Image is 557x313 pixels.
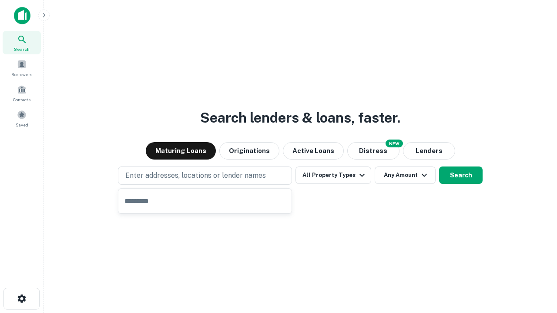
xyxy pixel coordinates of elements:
button: Search [439,166,483,184]
iframe: Chat Widget [513,243,557,285]
span: Contacts [13,96,30,103]
button: Originations [219,142,279,160]
a: Saved [3,107,41,130]
button: Any Amount [375,166,436,184]
a: Borrowers [3,56,41,80]
button: Enter addresses, locations or lender names [118,166,292,185]
a: Contacts [3,81,41,105]
div: NEW [386,140,403,147]
button: Active Loans [283,142,344,160]
button: Maturing Loans [146,142,216,160]
button: All Property Types [295,166,371,184]
span: Saved [16,121,28,128]
h3: Search lenders & loans, faster. [200,107,400,128]
button: Lenders [403,142,455,160]
span: Borrowers [11,71,32,78]
img: capitalize-icon.png [14,7,30,24]
span: Search [14,46,30,53]
p: Enter addresses, locations or lender names [125,170,266,181]
button: Search distressed loans with lien and other non-mortgage details. [347,142,399,160]
a: Search [3,31,41,54]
